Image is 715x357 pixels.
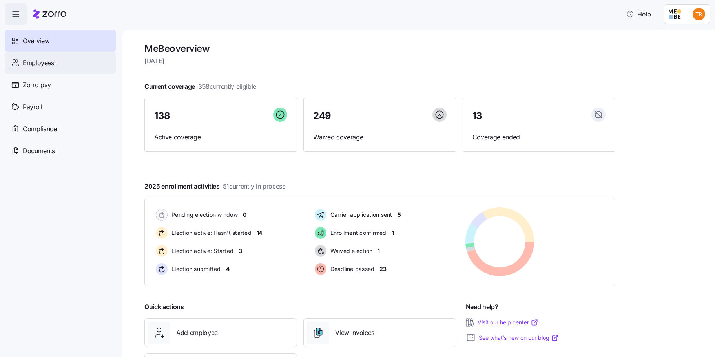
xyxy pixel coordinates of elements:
[328,247,373,255] span: Waived election
[23,102,42,112] span: Payroll
[392,229,394,237] span: 1
[23,124,57,134] span: Compliance
[378,247,380,255] span: 1
[223,181,285,191] span: 51 currently in process
[239,247,242,255] span: 3
[23,36,49,46] span: Overview
[693,8,705,20] img: 9f08772f748d173b6a631cba1b0c6066
[5,52,116,74] a: Employees
[5,96,116,118] a: Payroll
[379,265,386,273] span: 23
[328,211,392,219] span: Carrier application sent
[169,247,233,255] span: Election active: Started
[169,211,238,219] span: Pending election window
[257,229,262,237] span: 14
[472,111,482,121] span: 13
[669,9,681,19] img: Employer logo
[328,265,375,273] span: Deadline passed
[479,334,559,342] a: See what’s new on our blog
[328,229,387,237] span: Enrollment confirmed
[398,211,401,219] span: 5
[154,111,170,121] span: 138
[198,82,256,92] span: 358 currently eligible
[23,146,55,156] span: Documents
[176,328,218,338] span: Add employee
[5,140,116,162] a: Documents
[5,30,116,52] a: Overview
[243,211,246,219] span: 0
[23,58,54,68] span: Employees
[466,302,498,312] span: Need help?
[154,132,287,142] span: Active coverage
[313,111,331,121] span: 249
[169,229,252,237] span: Election active: Hasn't started
[144,56,615,66] span: [DATE]
[626,9,651,19] span: Help
[5,74,116,96] a: Zorro pay
[335,328,374,338] span: View invoices
[144,302,184,312] span: Quick actions
[313,132,446,142] span: Waived coverage
[144,42,615,55] h1: MeBe overview
[169,265,221,273] span: Election submitted
[144,82,256,92] span: Current coverage
[144,181,285,191] span: 2025 enrollment activities
[478,319,538,326] a: Visit our help center
[23,80,51,90] span: Zorro pay
[620,6,657,22] button: Help
[472,132,606,142] span: Coverage ended
[5,118,116,140] a: Compliance
[226,265,230,273] span: 4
